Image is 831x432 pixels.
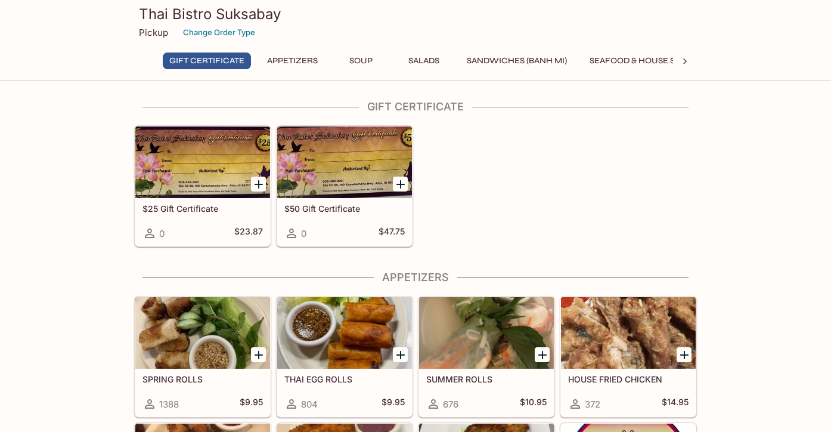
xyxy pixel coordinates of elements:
button: Add SUMMER ROLLS [535,347,550,362]
p: Pickup [139,27,168,38]
div: $50 Gift Certificate [277,126,412,198]
span: 804 [301,399,318,410]
h5: $47.75 [379,226,405,240]
span: 676 [443,399,458,410]
button: Add HOUSE FRIED CHICKEN [677,347,692,362]
h5: THAI EGG ROLLS [284,374,405,384]
span: 0 [301,228,306,239]
span: 372 [585,399,600,410]
h3: Thai Bistro Suksabay [139,5,692,23]
div: HOUSE FRIED CHICKEN [561,297,696,369]
div: SUMMER ROLLS [419,297,554,369]
div: SPRING ROLLS [135,297,270,369]
button: Add $25 Gift Certificate [251,177,266,192]
h5: HOUSE FRIED CHICKEN [568,374,689,384]
button: Add THAI EGG ROLLS [393,347,408,362]
h5: $25 Gift Certificate [142,203,263,214]
h5: $50 Gift Certificate [284,203,405,214]
h4: Appetizers [134,271,697,284]
h5: SPRING ROLLS [142,374,263,384]
h5: $10.95 [520,397,547,411]
div: THAI EGG ROLLS [277,297,412,369]
div: $25 Gift Certificate [135,126,270,198]
h5: $14.95 [662,397,689,411]
span: 1388 [159,399,179,410]
button: Change Order Type [178,23,261,42]
h5: $9.95 [240,397,263,411]
a: $25 Gift Certificate0$23.87 [135,126,271,246]
button: Appetizers [261,53,324,69]
a: $50 Gift Certificate0$47.75 [277,126,413,246]
h4: Gift Certificate [134,100,697,113]
button: Seafood & House Specials [583,53,716,69]
button: Soup [334,53,387,69]
a: SUMMER ROLLS676$10.95 [418,297,554,417]
h5: SUMMER ROLLS [426,374,547,384]
a: SPRING ROLLS1388$9.95 [135,297,271,417]
button: Salads [397,53,451,69]
a: THAI EGG ROLLS804$9.95 [277,297,413,417]
h5: $9.95 [382,397,405,411]
span: 0 [159,228,165,239]
button: Add $50 Gift Certificate [393,177,408,192]
h5: $23.87 [234,226,263,240]
button: Sandwiches (Banh Mi) [460,53,573,69]
a: HOUSE FRIED CHICKEN372$14.95 [560,297,696,417]
button: Gift Certificate [163,53,251,69]
button: Add SPRING ROLLS [251,347,266,362]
